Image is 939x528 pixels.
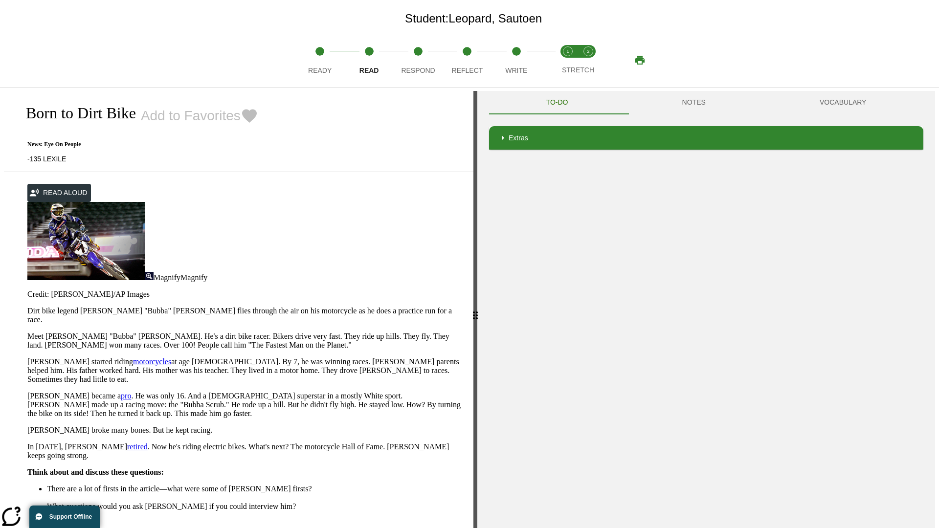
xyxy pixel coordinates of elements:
[625,91,762,114] button: NOTES
[27,357,462,384] p: [PERSON_NAME] started riding at age [DEMOGRAPHIC_DATA]. By 7, he was winning races. [PERSON_NAME]...
[359,66,379,74] span: Read
[291,33,348,87] button: Ready step 1 of 5
[27,442,462,460] p: In [DATE], [PERSON_NAME] . Now he's riding electric bikes. What's next? The motorcycle Hall of Fa...
[762,91,923,114] button: VOCABULARY
[488,33,545,87] button: Write step 5 of 5
[27,184,91,202] button: Read Aloud
[554,33,582,87] button: Stretch Read step 1 of 2
[401,66,435,74] span: Respond
[439,33,495,87] button: Reflect step 4 of 5
[16,104,136,122] h2: Born to Dirt Bike
[47,484,462,493] li: There are a lot of firsts in the article—what were some of [PERSON_NAME] firsts?
[27,307,462,324] p: Dirt bike legend [PERSON_NAME] "Bubba" [PERSON_NAME] flies through the air on his motorcycle as h...
[624,51,655,69] button: Print
[509,133,528,143] p: Extras
[49,513,92,520] span: Support Offline
[154,273,180,282] span: Magnify
[47,502,462,511] li: What questions would you ask [PERSON_NAME] if you could interview him?
[562,66,594,74] span: STRETCH
[477,91,935,528] div: activity
[505,66,527,74] span: Write
[489,91,625,114] button: TO-DO
[27,468,164,476] strong: Think about and discuss these questions:
[180,273,207,282] span: Magnify
[473,91,477,528] div: Press Enter or Spacebar and then press right and left arrow keys to move the slider
[452,66,483,74] span: Reflect
[308,66,332,74] span: Ready
[489,91,923,114] div: Instructional Panel Tabs
[16,154,258,164] p: -135 LEXILE
[127,442,148,451] a: retired
[566,49,569,54] text: 1
[133,357,171,366] a: motorcycles
[587,49,589,54] text: 2
[574,33,603,87] button: Stretch Respond step 2 of 2
[27,426,462,435] p: [PERSON_NAME] broke many bones. But he kept racing.
[121,392,131,400] a: pro
[489,126,923,150] div: Extras
[145,272,154,280] img: Magnify
[390,33,447,87] button: Respond step 3 of 5
[340,33,397,87] button: Read step 2 of 5
[4,91,473,523] div: reading
[27,332,462,350] p: Meet [PERSON_NAME] "Bubba" [PERSON_NAME]. He's a dirt bike racer. Bikers drive very fast. They ri...
[27,290,462,299] p: Credit: [PERSON_NAME]/AP Images
[16,141,258,148] p: News: Eye On People
[29,506,100,528] button: Support Offline
[27,392,462,418] p: [PERSON_NAME] became a . He was only 16. And a [DEMOGRAPHIC_DATA] superstar in a mostly White spo...
[27,202,145,280] img: Motocross racer James Stewart flies through the air on his dirt bike.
